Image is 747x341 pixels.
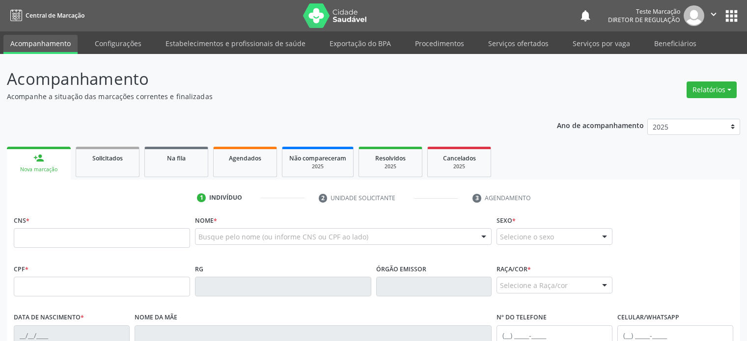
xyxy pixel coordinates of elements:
label: Celular/WhatsApp [617,310,679,325]
div: person_add [33,153,44,163]
div: Nova marcação [14,166,64,173]
p: Acompanhamento [7,67,520,91]
span: Selecione o sexo [500,232,554,242]
span: Selecione a Raça/cor [500,280,568,290]
span: Resolvidos [375,154,406,162]
div: 2025 [366,163,415,170]
div: 1 [197,193,206,202]
a: Beneficiários [647,35,703,52]
span: Busque pelo nome (ou informe CNS ou CPF ao lado) [198,232,368,242]
div: Indivíduo [209,193,242,202]
a: Serviços ofertados [481,35,555,52]
span: Solicitados [92,154,123,162]
div: 2025 [435,163,484,170]
img: img [684,5,704,26]
a: Serviços por vaga [566,35,637,52]
label: Data de nascimento [14,310,84,325]
label: Sexo [497,213,516,228]
label: CNS [14,213,29,228]
label: Nome [195,213,217,228]
button: notifications [579,9,592,23]
i:  [708,9,719,20]
label: Órgão emissor [376,262,426,277]
a: Estabelecimentos e profissionais de saúde [159,35,312,52]
label: Nome da mãe [135,310,177,325]
label: Nº do Telefone [497,310,547,325]
p: Acompanhe a situação das marcações correntes e finalizadas [7,91,520,102]
a: Configurações [88,35,148,52]
span: Diretor de regulação [608,16,680,24]
span: Na fila [167,154,186,162]
button: Relatórios [687,81,737,98]
span: Cancelados [443,154,476,162]
span: Não compareceram [289,154,346,162]
a: Acompanhamento [3,35,78,54]
button:  [704,5,723,26]
label: RG [195,262,203,277]
div: Teste Marcação [608,7,680,16]
a: Central de Marcação [7,7,84,24]
a: Procedimentos [408,35,471,52]
div: 2025 [289,163,346,170]
label: Raça/cor [497,262,531,277]
span: Agendados [229,154,261,162]
span: Central de Marcação [26,11,84,20]
label: CPF [14,262,28,277]
button: apps [723,7,740,25]
a: Exportação do BPA [323,35,398,52]
p: Ano de acompanhamento [557,119,644,131]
